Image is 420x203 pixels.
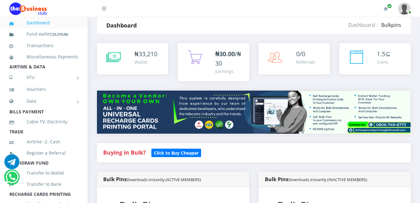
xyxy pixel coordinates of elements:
strong: Dashboard [106,22,137,29]
div: Earnings [215,68,243,75]
a: Vouchers [9,82,78,97]
img: Logo [9,2,47,15]
strong: Bulk Pins [103,176,201,183]
a: ₦33,210 Wallet [97,43,168,74]
small: Downloads instantly (INACTIVE MEMBERS) [288,177,367,182]
strong: Bulk Pins [265,176,367,183]
a: Cable TV, Electricity [9,115,78,129]
b: 33,210.06 [52,32,67,37]
a: Chat for support [4,159,19,169]
div: Wallet [134,59,157,65]
a: Miscellaneous Payments [9,50,78,64]
b: ₦30.00 [215,50,235,58]
a: Chat for support [6,174,18,185]
a: Transactions [9,38,78,53]
span: 0/0 [296,50,305,58]
a: Transfer to Bank [9,177,78,191]
a: Dashboard [348,22,375,28]
div: Referrals [296,59,315,65]
small: Downloads instantly (ACTIVE MEMBERS) [127,177,201,182]
span: Renew/Upgrade Subscription [387,4,392,8]
img: multitenant_rcp.png [97,91,411,134]
li: Bulkpins [375,21,401,29]
span: 33,210 [139,50,157,58]
a: Fund wallet[33,210.06] [9,27,78,42]
img: User [398,2,411,15]
span: 1.5 [377,50,385,58]
div: ₦ [134,49,157,59]
a: Airtime -2- Cash [9,135,78,149]
small: [ ] [51,32,68,37]
a: Data [9,93,78,109]
a: ₦30.00/₦30 Earnings [178,43,249,81]
i: Renew/Upgrade Subscription [383,6,388,11]
a: Dashboard [9,16,78,30]
div: Coins [377,59,391,65]
a: 0/0 Referrals [259,43,330,74]
span: /₦30 [215,50,241,67]
a: Transfer to Wallet [9,166,78,180]
a: VTU [9,70,78,85]
a: Register a Referral [9,146,78,160]
a: Click to Buy Cheaper [151,149,201,156]
div: ⊆ [377,49,391,59]
b: Click to Buy Cheaper [154,150,199,156]
strong: Buying in Bulk? [103,149,146,156]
